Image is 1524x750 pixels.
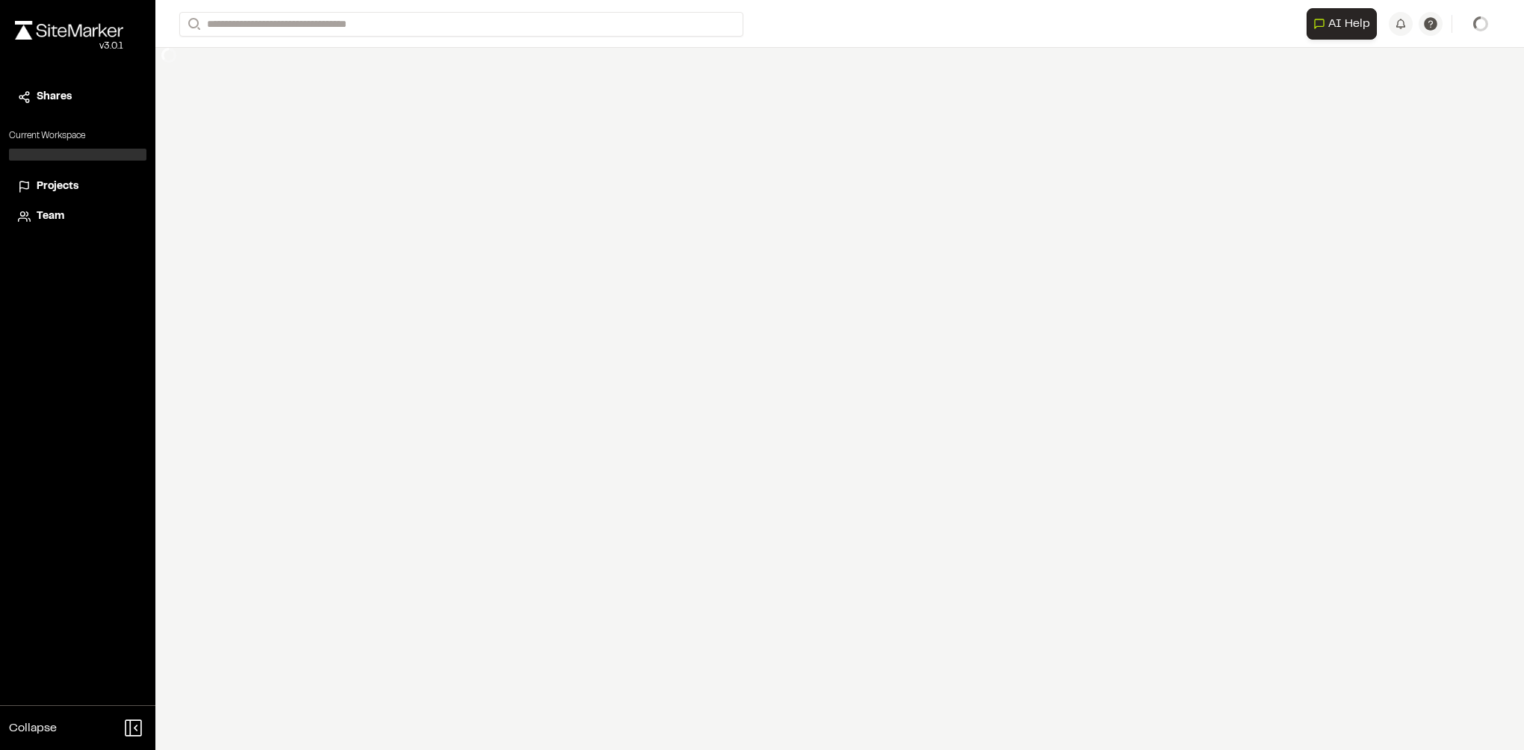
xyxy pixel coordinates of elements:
[37,179,78,195] span: Projects
[179,12,206,37] button: Search
[18,208,137,225] a: Team
[1307,8,1383,40] div: Open AI Assistant
[1328,15,1370,33] span: AI Help
[1307,8,1377,40] button: Open AI Assistant
[37,89,72,105] span: Shares
[37,208,64,225] span: Team
[9,129,146,143] p: Current Workspace
[18,179,137,195] a: Projects
[15,40,123,53] div: Oh geez...please don't...
[18,89,137,105] a: Shares
[15,21,123,40] img: rebrand.png
[9,719,57,737] span: Collapse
